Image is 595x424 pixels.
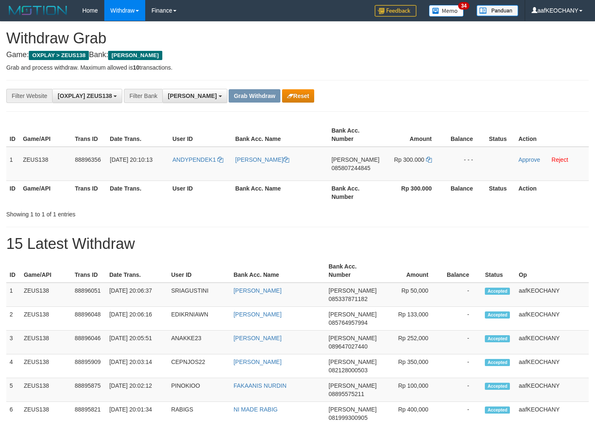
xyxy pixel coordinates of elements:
a: NI MADE RABIG [234,406,278,413]
th: Date Trans. [106,181,169,204]
th: Amount [383,123,444,147]
td: 3 [6,331,20,354]
td: aafKEOCHANY [515,354,589,378]
td: 88895909 [71,354,106,378]
td: 5 [6,378,20,402]
td: [DATE] 20:06:37 [106,283,168,307]
th: Op [515,259,589,283]
th: ID [6,259,20,283]
td: - - - [444,147,486,181]
span: Accepted [485,359,510,366]
th: ID [6,123,20,147]
span: Copy 089647027440 to clipboard [329,343,368,350]
span: Accepted [485,335,510,342]
td: 88895875 [71,378,106,402]
th: User ID [169,123,232,147]
a: [PERSON_NAME] [234,359,282,365]
td: - [441,354,482,378]
td: - [441,307,482,331]
span: Copy 085807244845 to clipboard [331,165,370,171]
img: Button%20Memo.svg [429,5,464,17]
th: Trans ID [71,181,106,204]
td: ZEUS138 [20,331,71,354]
span: 34 [458,2,469,10]
span: ANDYPENDEK1 [172,156,216,163]
td: Rp 350,000 [380,354,441,378]
button: Reset [282,89,314,103]
th: Amount [380,259,441,283]
span: Copy 081999300905 to clipboard [329,414,368,421]
td: 88896048 [71,307,106,331]
th: Bank Acc. Name [230,259,325,283]
a: FAKAANIS NURDIN [234,382,287,389]
span: Accepted [485,383,510,390]
td: Rp 100,000 [380,378,441,402]
th: Status [486,181,515,204]
span: [PERSON_NAME] [331,156,379,163]
td: [DATE] 20:05:51 [106,331,168,354]
th: Rp 300.000 [383,181,444,204]
h1: 15 Latest Withdraw [6,236,589,252]
th: Action [515,181,589,204]
span: [PERSON_NAME] [329,311,377,318]
th: Bank Acc. Name [232,123,328,147]
td: aafKEOCHANY [515,378,589,402]
td: ZEUS138 [20,307,71,331]
span: Copy 082128000503 to clipboard [329,367,368,374]
td: ZEUS138 [20,378,71,402]
span: OXPLAY > ZEUS138 [29,51,89,60]
h4: Game: Bank: [6,51,589,59]
td: - [441,331,482,354]
a: [PERSON_NAME] [234,287,282,294]
td: 2 [6,307,20,331]
span: [OXPLAY] ZEUS138 [58,93,112,99]
span: [PERSON_NAME] [168,93,217,99]
th: Date Trans. [106,123,169,147]
span: Copy 085764957994 to clipboard [329,319,368,326]
button: [PERSON_NAME] [162,89,227,103]
td: [DATE] 20:02:12 [106,378,168,402]
td: ZEUS138 [20,147,71,181]
th: Bank Acc. Name [232,181,328,204]
td: 1 [6,283,20,307]
span: [PERSON_NAME] [329,359,377,365]
span: [PERSON_NAME] [108,51,162,60]
td: Rp 133,000 [380,307,441,331]
th: Trans ID [71,259,106,283]
td: [DATE] 20:06:16 [106,307,168,331]
th: User ID [169,181,232,204]
img: panduan.png [477,5,518,16]
strong: 10 [133,64,139,71]
span: Accepted [485,311,510,319]
th: Status [482,259,515,283]
td: 1 [6,147,20,181]
div: Showing 1 to 1 of 1 entries [6,207,242,218]
h1: Withdraw Grab [6,30,589,47]
span: [PERSON_NAME] [329,287,377,294]
span: Accepted [485,288,510,295]
td: - [441,378,482,402]
td: aafKEOCHANY [515,307,589,331]
th: Trans ID [71,123,106,147]
button: [OXPLAY] ZEUS138 [52,89,122,103]
a: [PERSON_NAME] [234,311,282,318]
a: Approve [518,156,540,163]
th: Status [486,123,515,147]
td: aafKEOCHANY [515,331,589,354]
span: [PERSON_NAME] [329,335,377,341]
th: Game/API [20,181,71,204]
a: ANDYPENDEK1 [172,156,223,163]
div: Filter Website [6,89,52,103]
th: Date Trans. [106,259,168,283]
td: ANAKKE23 [168,331,230,354]
td: SRIAGUSTINI [168,283,230,307]
th: User ID [168,259,230,283]
td: ZEUS138 [20,283,71,307]
th: Balance [441,259,482,283]
a: Copy 300000 to clipboard [426,156,432,163]
button: Grab Withdraw [229,89,280,103]
span: Accepted [485,406,510,414]
td: - [441,283,482,307]
span: [PERSON_NAME] [329,382,377,389]
td: [DATE] 20:03:14 [106,354,168,378]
